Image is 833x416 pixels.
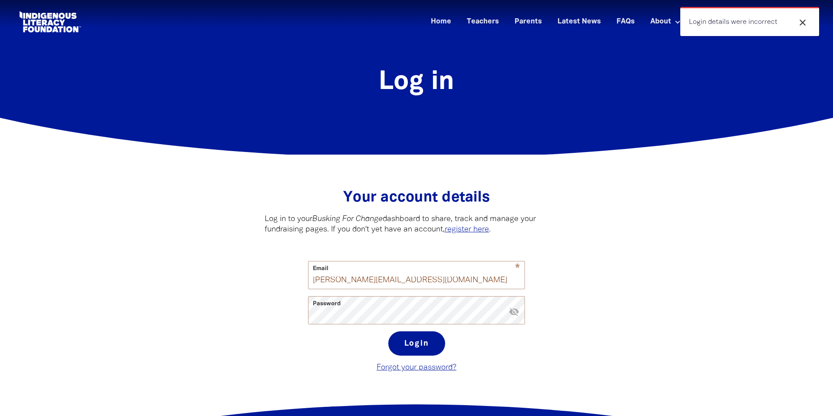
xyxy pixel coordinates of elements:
button: Login [388,331,445,356]
p: Log in to your dashboard to share, track and manage your fundraising pages. If you don't yet have... [265,214,568,235]
a: FAQs [611,15,640,29]
i: Hide password [509,307,519,317]
i: close [797,17,808,28]
a: Parents [509,15,547,29]
a: Teachers [462,15,504,29]
span: Your account details [343,191,490,205]
a: Home [426,15,456,29]
button: visibility_off [509,307,519,318]
a: register here [445,226,489,233]
a: About [645,15,686,29]
em: Busking For Change [312,215,383,223]
a: Latest News [552,15,606,29]
div: Login details were incorrect [680,7,819,36]
a: Forgot your password? [377,364,456,371]
span: Log in [379,70,454,94]
button: close [795,17,810,28]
